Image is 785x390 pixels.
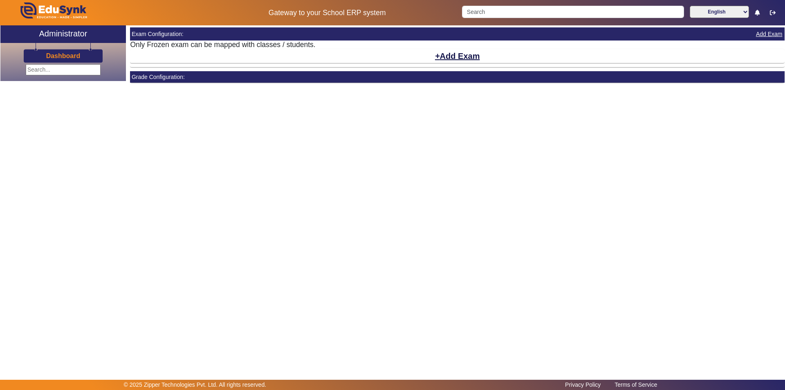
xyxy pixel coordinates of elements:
h5: Only Frozen exam can be mapped with classes / students. [130,41,785,49]
input: Search [462,6,684,18]
button: Add Exam [755,29,783,39]
a: Privacy Policy [561,379,605,390]
a: Administrator [0,25,126,43]
a: Terms of Service [610,379,661,390]
h2: Administrator [39,29,87,38]
a: Dashboard [46,52,81,60]
mat-card-header: Exam Configuration: [130,27,785,41]
mat-card-header: Grade Configuration: [130,71,785,83]
h5: Gateway to your School ERP system [201,9,453,17]
input: Search... [26,64,101,75]
button: Add Exam [434,49,481,63]
p: © 2025 Zipper Technologies Pvt. Ltd. All rights reserved. [124,381,267,389]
